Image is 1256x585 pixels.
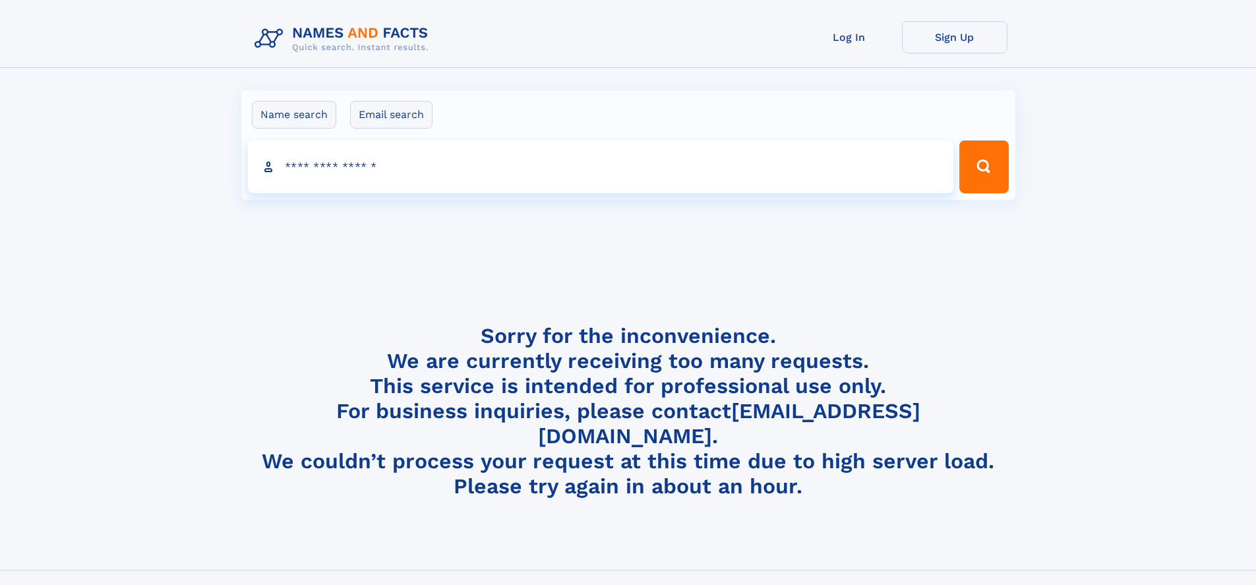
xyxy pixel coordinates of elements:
[252,101,336,129] label: Name search
[538,398,920,448] a: [EMAIL_ADDRESS][DOMAIN_NAME]
[902,21,1007,53] a: Sign Up
[350,101,433,129] label: Email search
[959,140,1008,193] button: Search Button
[796,21,902,53] a: Log In
[249,21,439,57] img: Logo Names and Facts
[249,323,1007,499] h4: Sorry for the inconvenience. We are currently receiving too many requests. This service is intend...
[248,140,954,193] input: search input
